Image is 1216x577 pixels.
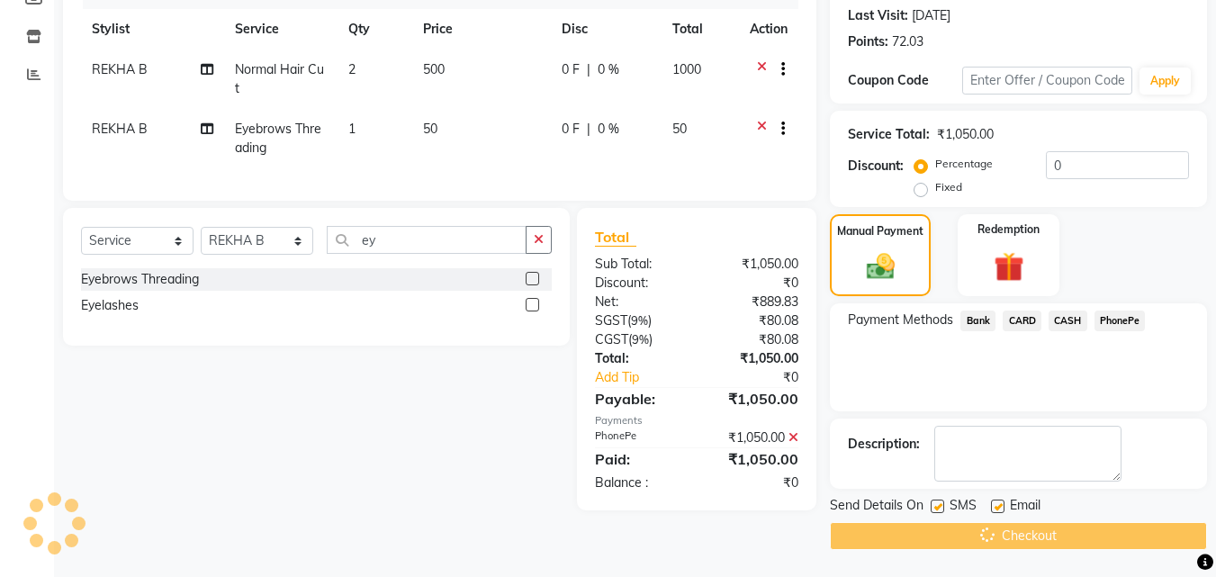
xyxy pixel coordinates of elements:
[595,228,636,247] span: Total
[581,274,697,293] div: Discount:
[960,311,995,331] span: Bank
[235,121,321,156] span: Eyebrows Threading
[697,274,812,293] div: ₹0
[848,435,920,454] div: Description:
[892,32,923,51] div: 72.03
[92,61,148,77] span: REKHA B
[962,67,1132,95] input: Enter Offer / Coupon Code
[935,179,962,195] label: Fixed
[562,120,580,139] span: 0 F
[587,60,590,79] span: |
[587,120,590,139] span: |
[935,156,993,172] label: Percentage
[423,121,437,137] span: 50
[81,296,139,315] div: Eyelashes
[672,61,701,77] span: 1000
[662,9,740,50] th: Total
[848,71,961,90] div: Coupon Code
[348,61,356,77] span: 2
[632,332,649,347] span: 9%
[1003,311,1041,331] span: CARD
[581,255,697,274] div: Sub Total:
[697,473,812,492] div: ₹0
[985,248,1033,285] img: _gift.svg
[697,255,812,274] div: ₹1,050.00
[716,368,813,387] div: ₹0
[598,60,619,79] span: 0 %
[848,311,953,329] span: Payment Methods
[92,121,148,137] span: REKHA B
[912,6,950,25] div: [DATE]
[1010,496,1040,518] span: Email
[631,313,648,328] span: 9%
[950,496,977,518] span: SMS
[697,349,812,368] div: ₹1,050.00
[830,496,923,518] span: Send Details On
[848,6,908,25] div: Last Visit:
[423,61,445,77] span: 500
[848,32,888,51] div: Points:
[581,448,697,470] div: Paid:
[697,388,812,410] div: ₹1,050.00
[697,293,812,311] div: ₹889.83
[338,9,412,50] th: Qty
[937,125,994,144] div: ₹1,050.00
[581,293,697,311] div: Net:
[595,312,627,329] span: SGST
[581,368,716,387] a: Add Tip
[581,330,697,349] div: ( )
[327,226,527,254] input: Search or Scan
[235,61,324,96] span: Normal Hair Cut
[595,331,628,347] span: CGST
[581,349,697,368] div: Total:
[672,121,687,137] span: 50
[595,413,798,428] div: Payments
[848,157,904,176] div: Discount:
[1094,311,1146,331] span: PhonePe
[697,311,812,330] div: ₹80.08
[581,473,697,492] div: Balance :
[224,9,337,50] th: Service
[598,120,619,139] span: 0 %
[81,270,199,289] div: Eyebrows Threading
[837,223,923,239] label: Manual Payment
[697,448,812,470] div: ₹1,050.00
[562,60,580,79] span: 0 F
[551,9,662,50] th: Disc
[848,125,930,144] div: Service Total:
[81,9,224,50] th: Stylist
[581,388,697,410] div: Payable:
[858,250,904,283] img: _cash.svg
[977,221,1040,238] label: Redemption
[697,330,812,349] div: ₹80.08
[1139,68,1191,95] button: Apply
[581,428,697,447] div: PhonePe
[1049,311,1087,331] span: CASH
[581,311,697,330] div: ( )
[412,9,551,50] th: Price
[348,121,356,137] span: 1
[697,428,812,447] div: ₹1,050.00
[739,9,798,50] th: Action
